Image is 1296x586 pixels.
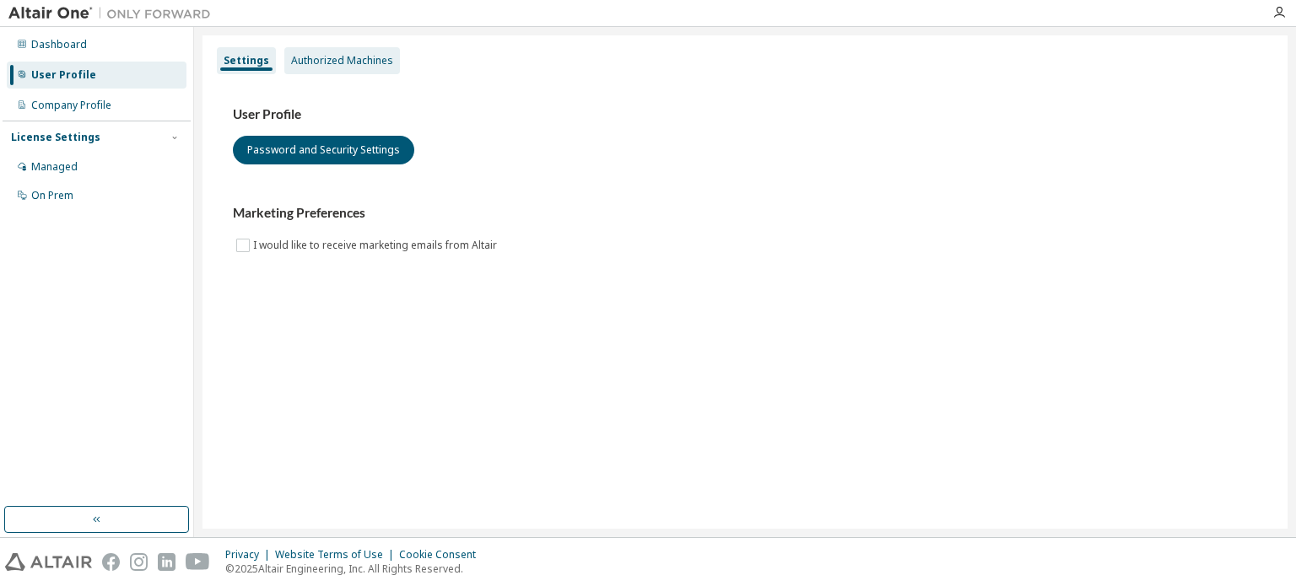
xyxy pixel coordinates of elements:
[158,553,175,571] img: linkedin.svg
[5,553,92,571] img: altair_logo.svg
[8,5,219,22] img: Altair One
[186,553,210,571] img: youtube.svg
[225,562,486,576] p: © 2025 Altair Engineering, Inc. All Rights Reserved.
[224,54,269,67] div: Settings
[31,189,73,202] div: On Prem
[291,54,393,67] div: Authorized Machines
[225,548,275,562] div: Privacy
[275,548,399,562] div: Website Terms of Use
[102,553,120,571] img: facebook.svg
[130,553,148,571] img: instagram.svg
[399,548,486,562] div: Cookie Consent
[31,160,78,174] div: Managed
[11,131,100,144] div: License Settings
[233,136,414,164] button: Password and Security Settings
[31,68,96,82] div: User Profile
[233,106,1257,123] h3: User Profile
[233,205,1257,222] h3: Marketing Preferences
[31,99,111,112] div: Company Profile
[31,38,87,51] div: Dashboard
[253,235,500,255] label: I would like to receive marketing emails from Altair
